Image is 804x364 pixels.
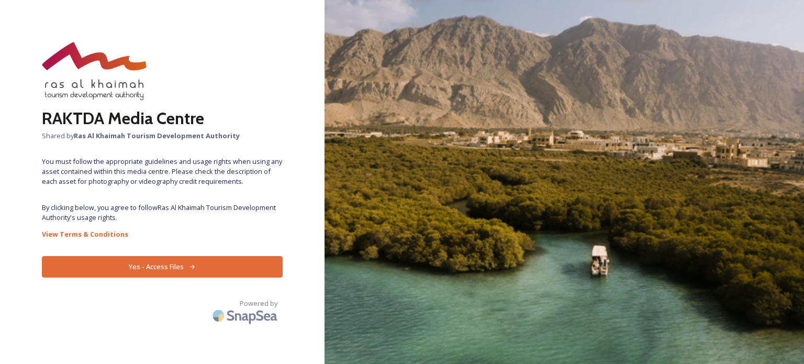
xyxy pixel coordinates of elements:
[74,131,240,140] strong: Ras Al Khaimah Tourism Development Authority
[42,157,283,187] span: You must follow the appropriate guidelines and usage rights when using any asset contained within...
[42,131,283,141] span: Shared by
[42,203,283,223] span: By clicking below, you agree to follow Ras Al Khaimah Tourism Development Authority 's usage rights.
[209,303,283,328] img: SnapSea Logo
[42,42,147,101] img: raktda_eng_new-stacked-logo_rgb.png
[42,228,283,240] a: View Terms & Conditions
[240,299,277,308] span: Powered by
[42,256,283,278] button: Yes - Access Files
[42,229,128,239] strong: View Terms & Conditions
[42,106,283,131] h2: RAKTDA Media Centre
